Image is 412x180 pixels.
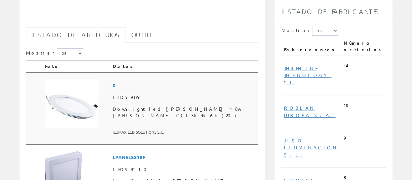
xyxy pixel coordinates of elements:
[42,60,110,73] th: Foto
[284,138,338,157] a: JISO ILUMINACION S.L.
[26,48,83,58] label: Mostrar
[284,105,335,118] a: ROBLAN EUROPA S.A.
[45,79,99,128] img: Foto artículo Downlight led Roy 18w blanco CCT 3k_4k_6k (20) (165.76271186441x150)
[113,151,256,163] span: LPANELSS18F
[281,37,341,56] th: Fabricantes
[284,65,331,85] a: THREELINE TECHNOLOGY, SL
[281,26,338,36] label: Mostrar
[110,60,258,73] th: Datos
[113,91,256,103] span: LEDS9379
[113,103,256,122] span: Downlight led [PERSON_NAME] 18w [PERSON_NAME] CCT 3k_4k_6k (20)
[281,8,379,15] span: Listado de fabricantes
[312,26,338,36] select: Mostrar
[126,27,158,42] a: Outlet
[26,11,258,24] h1: downlight 18w [PERSON_NAME]
[113,127,256,138] span: ILUMAX LED SOLUTIONS S..L.
[57,48,83,58] select: Mostrar
[341,37,386,56] th: Número artículos
[344,102,348,108] span: 10
[344,135,346,141] span: 9
[113,164,256,175] span: LEDS9110
[113,79,256,91] span: 0
[344,63,348,69] span: 14
[26,27,125,42] a: Listado de artículos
